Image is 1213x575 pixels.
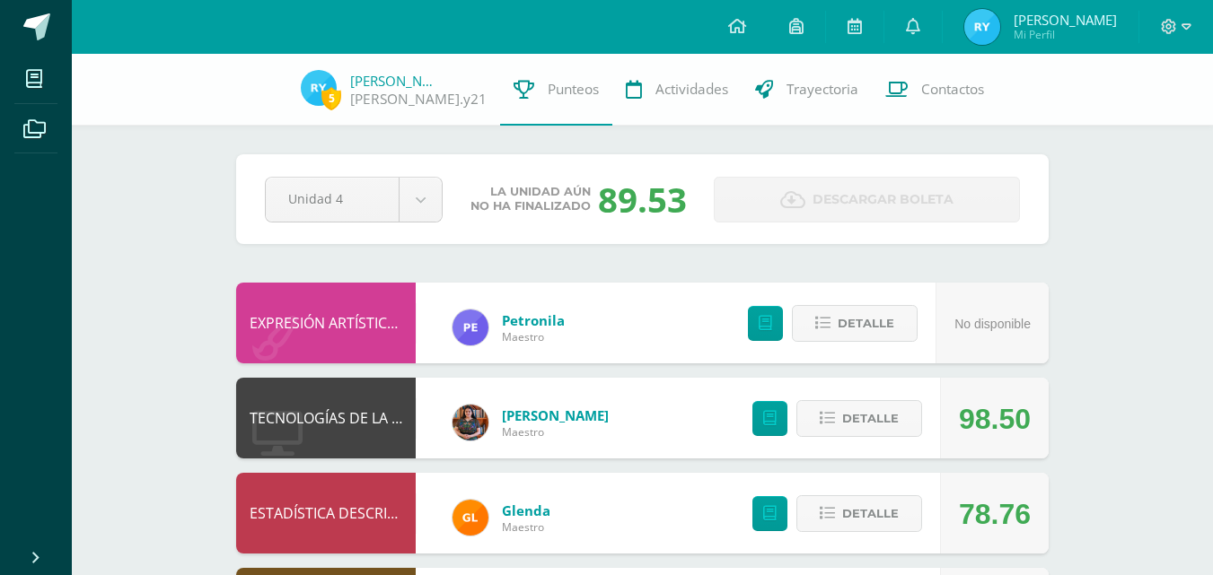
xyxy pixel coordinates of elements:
div: EXPRESIÓN ARTÍSTICA (MOVIMIENTO) [236,283,416,363]
span: Punteos [548,80,599,99]
span: 5 [321,87,341,109]
button: Detalle [796,495,922,532]
span: Mi Perfil [1014,27,1117,42]
span: No disponible [954,317,1031,331]
img: 60a759e8b02ec95d430434cf0c0a55c7.png [453,405,488,440]
a: Contactos [872,54,998,126]
div: 78.76 [959,474,1031,554]
div: TECNOLOGÍAS DE LA INFORMACIÓN Y LA COMUNICACIÓN 5 [236,378,416,458]
span: Unidad 4 [288,178,376,220]
a: Glenda [502,501,550,519]
a: Petronila [502,311,565,329]
span: Detalle [842,402,899,435]
img: 205517e5f2476895c4d85f1e4490c9f7.png [301,70,337,106]
span: Trayectoria [787,80,858,99]
span: Contactos [921,80,984,99]
div: ESTADÍSTICA DESCRIPTIVA [236,473,416,553]
button: Detalle [796,400,922,437]
span: Descargar boleta [813,178,954,222]
span: [PERSON_NAME] [1014,11,1117,29]
a: Punteos [500,54,612,126]
img: 5c99eb5223c44f6a28178f7daff48da6.png [453,309,488,345]
span: Maestro [502,424,609,440]
div: 98.50 [959,379,1031,459]
span: Actividades [655,80,728,99]
span: La unidad aún no ha finalizado [470,185,591,213]
button: Detalle [792,305,918,342]
span: Maestro [502,329,565,344]
a: [PERSON_NAME] [502,406,609,424]
span: Detalle [838,307,894,340]
img: 7115e4ef1502d82e30f2a52f7cb22b3f.png [453,500,488,536]
img: 205517e5f2476895c4d85f1e4490c9f7.png [964,9,1000,45]
a: Actividades [612,54,742,126]
a: [PERSON_NAME] [350,72,440,90]
span: Maestro [502,519,550,535]
a: [PERSON_NAME].y21 [350,90,487,109]
span: Detalle [842,497,899,530]
a: Trayectoria [742,54,872,126]
div: 89.53 [598,176,687,222]
a: Unidad 4 [266,178,442,222]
